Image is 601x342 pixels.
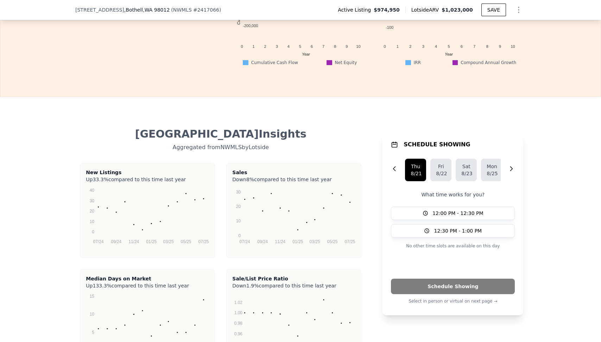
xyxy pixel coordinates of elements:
[90,188,95,193] text: 40
[86,176,209,180] div: Up compared to this time last year
[232,176,355,180] div: Down compared to this time last year
[287,44,290,49] text: 4
[143,7,170,13] span: , WA 98012
[92,330,95,335] text: 5
[181,239,191,244] text: 05/25
[258,239,268,244] text: 09/24
[198,239,209,244] text: 07/25
[92,229,95,234] text: 0
[436,163,446,170] div: Fri
[234,300,243,305] text: 1.02
[345,239,355,244] text: 07/25
[378,60,449,65] div: IRR
[430,159,451,181] button: Fri8/22
[511,44,515,49] text: 10
[310,239,320,244] text: 03/25
[448,44,450,49] text: 5
[391,207,515,220] button: 12:00 PM - 12:30 PM
[486,44,488,49] text: 8
[374,6,400,13] span: $974,950
[235,60,306,65] div: Cumulative Cash Flow
[334,44,336,49] text: 8
[239,233,241,238] text: 0
[90,312,95,317] text: 10
[93,239,104,244] text: 07/24
[481,4,506,16] button: SAVE
[487,163,496,170] div: Mon
[111,239,122,244] text: 09/24
[411,6,442,13] span: Lotside ARV
[243,24,258,28] text: -200,000
[442,7,473,13] span: $1,023,000
[302,52,311,56] text: Year
[461,170,471,177] div: 8/23
[405,159,426,181] button: Thu8/21
[356,44,361,49] text: 10
[299,44,301,49] text: 5
[193,7,219,13] span: # 2417066
[90,198,95,203] text: 30
[90,294,95,299] text: 15
[473,44,475,49] text: 7
[409,44,411,49] text: 2
[236,218,241,223] text: 10
[391,279,515,294] button: Schedule Showing
[391,191,515,198] p: What time works for you?
[396,44,398,49] text: 1
[386,25,393,30] text: -100
[434,227,482,234] span: 12:30 PM - 1:00 PM
[81,128,361,140] div: [GEOGRAPHIC_DATA] Insights
[86,169,209,176] div: New Listings
[436,170,446,177] div: 8/22
[411,170,420,177] div: 8/21
[432,210,483,217] span: 12:00 PM - 12:30 PM
[75,6,124,13] span: [STREET_ADDRESS]
[461,163,471,170] div: Sat
[232,169,355,176] div: Sales
[275,239,286,244] text: 11/24
[322,44,324,49] text: 7
[81,140,361,152] div: Aggregated from NWMLS by Lotside
[241,44,243,49] text: 0
[391,297,515,305] p: Select in person or virtual on next page →
[481,159,502,181] button: Mon8/25
[422,44,424,49] text: 3
[173,7,192,13] span: NWMLS
[93,177,108,182] span: 33.3%
[86,184,209,255] svg: A chart.
[293,239,303,244] text: 01/25
[171,6,221,13] div: ( )
[404,140,470,149] h1: SCHEDULE SHOWING
[449,60,520,65] div: Compound Annual Growth
[86,275,209,282] div: Median Days on Market
[236,204,241,209] text: 20
[232,275,355,282] div: Sale/List Price Ratio
[234,321,243,326] text: 0.98
[391,224,515,237] button: 12:30 PM - 1:00 PM
[456,159,477,181] button: Sat8/23
[499,44,501,49] text: 9
[232,184,355,255] div: A chart.
[311,44,313,49] text: 6
[391,242,515,250] p: No other time slots are available on this day
[236,190,241,195] text: 30
[435,44,437,49] text: 4
[346,44,348,49] text: 9
[86,282,209,286] div: Up compared to this time last year
[264,44,266,49] text: 2
[146,239,157,244] text: 01/25
[512,3,526,17] button: Show Options
[240,239,250,244] text: 07/24
[90,209,95,214] text: 20
[246,283,259,289] span: 1.9%
[327,239,338,244] text: 05/25
[232,282,355,286] div: Down compared to this time last year
[163,239,174,244] text: 03/25
[276,44,278,49] text: 3
[487,170,496,177] div: 8/25
[460,44,462,49] text: 6
[129,239,139,244] text: 11/24
[90,219,95,224] text: 10
[124,6,170,13] span: , Bothell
